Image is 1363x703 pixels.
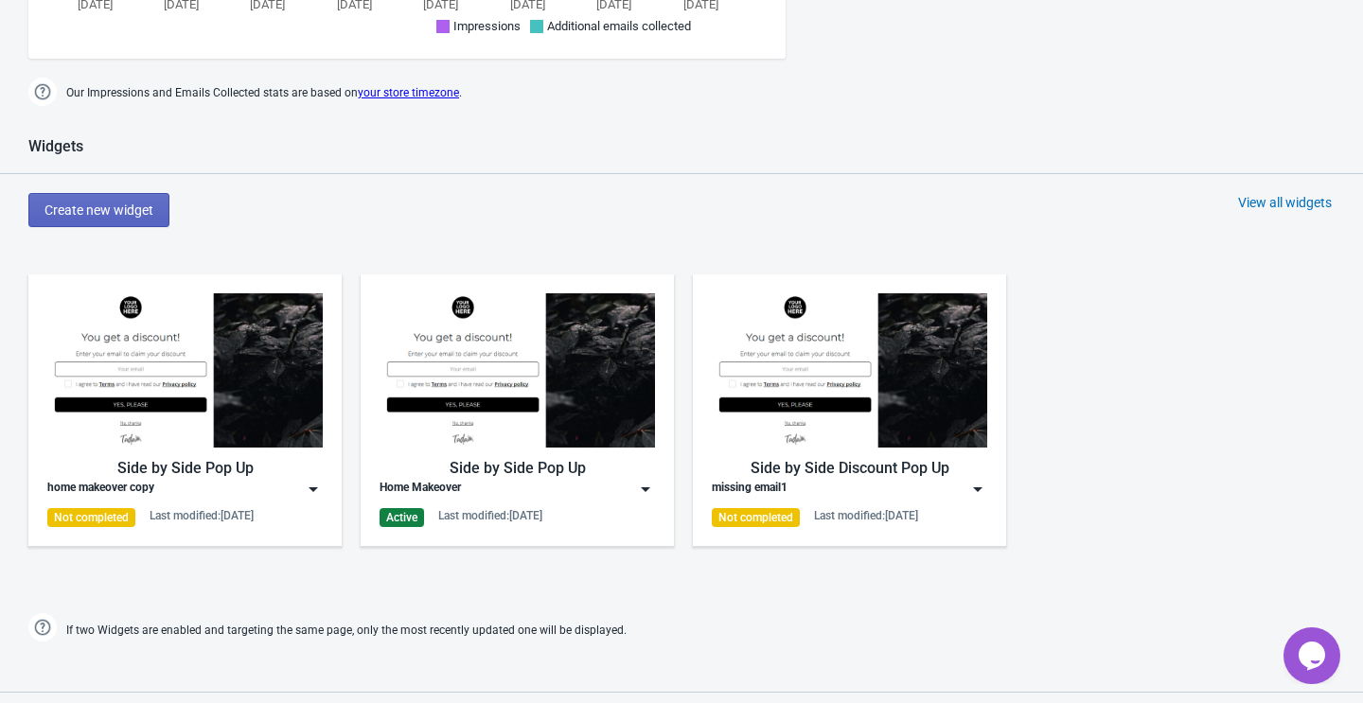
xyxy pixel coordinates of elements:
img: dropdown.png [968,480,987,499]
img: regular_popup.jpg [380,293,655,448]
div: View all widgets [1238,193,1332,212]
div: Last modified: [DATE] [814,508,918,523]
img: dropdown.png [636,480,655,499]
div: Not completed [47,508,135,527]
div: Last modified: [DATE] [150,508,254,523]
div: Side by Side Discount Pop Up [712,457,987,480]
iframe: chat widget [1283,627,1344,684]
div: Side by Side Pop Up [47,457,323,480]
div: Last modified: [DATE] [438,508,542,523]
div: Active [380,508,424,527]
button: Create new widget [28,193,169,227]
img: help.png [28,78,57,106]
span: Create new widget [44,202,153,218]
div: missing email1 [712,480,788,499]
span: If two Widgets are enabled and targeting the same page, only the most recently updated one will b... [66,615,627,646]
span: Additional emails collected [547,19,691,33]
span: Impressions [453,19,521,33]
div: home makeover copy [47,480,154,499]
img: regular_popup.jpg [712,293,987,448]
div: Side by Side Pop Up [380,457,655,480]
div: Not completed [712,508,800,527]
span: Our Impressions and Emails Collected stats are based on . [66,78,462,109]
a: your store timezone [358,86,459,99]
img: regular_popup.jpg [47,293,323,448]
img: dropdown.png [304,480,323,499]
div: Home Makeover [380,480,461,499]
img: help.png [28,613,57,641]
